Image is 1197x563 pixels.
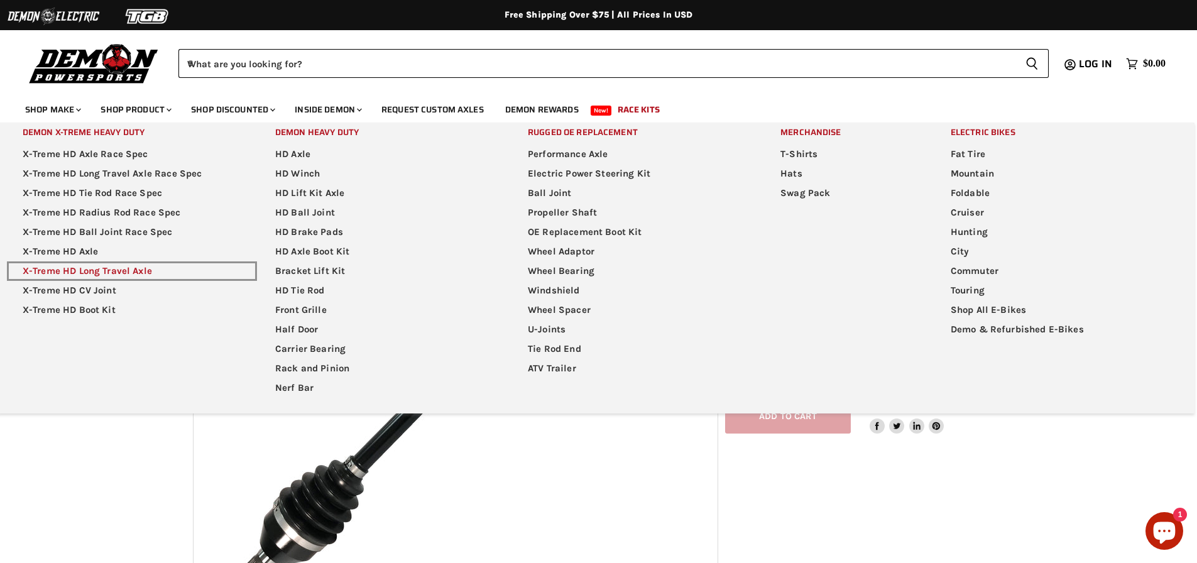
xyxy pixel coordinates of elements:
a: Windshield [512,281,762,300]
a: Tie Rod End [512,339,762,359]
a: Mountain [935,164,1185,183]
a: Demon Heavy Duty [260,123,510,142]
ul: Main menu [512,145,762,378]
img: TGB Logo 2 [101,4,195,28]
a: X-Treme HD CV Joint [7,281,257,300]
a: Hats [765,164,932,183]
a: X-Treme HD Axle [7,242,257,261]
a: Nerf Bar [260,378,510,398]
a: Swag Pack [765,183,932,203]
a: Hunting [935,222,1185,242]
a: X-Treme HD Tie Rod Race Spec [7,183,257,203]
a: $0.00 [1120,55,1172,73]
a: Propeller Shaft [512,203,762,222]
a: Rugged OE Replacement [512,123,762,142]
a: Request Custom Axles [372,97,493,123]
inbox-online-store-chat: Shopify online store chat [1142,512,1187,553]
a: Cruiser [935,203,1185,222]
a: X-Treme HD Ball Joint Race Spec [7,222,257,242]
a: Electric Power Steering Kit [512,164,762,183]
a: Ball Joint [512,183,762,203]
a: Shop All E-Bikes [935,300,1185,320]
a: OE Replacement Boot Kit [512,222,762,242]
a: Wheel Bearing [512,261,762,281]
a: HD Tie Rod [260,281,510,300]
input: When autocomplete results are available use up and down arrows to review and enter to select [178,49,1015,78]
a: X-Treme HD Long Travel Axle [7,261,257,281]
a: X-Treme HD Radius Rod Race Spec [7,203,257,222]
a: Commuter [935,261,1185,281]
ul: Main menu [7,145,257,320]
a: X-Treme HD Boot Kit [7,300,257,320]
a: Wheel Spacer [512,300,762,320]
a: HD Axle [260,145,510,164]
img: Demon Powersports [25,41,163,85]
ul: Main menu [260,145,510,398]
a: Inside Demon [285,97,369,123]
a: U-Joints [512,320,762,339]
a: Half Door [260,320,510,339]
a: Demon Rewards [496,97,588,123]
a: HD Lift Kit Axle [260,183,510,203]
span: New! [591,106,612,116]
img: Demon Electric Logo 2 [6,4,101,28]
span: $0.00 [1143,58,1166,70]
a: Race Kits [608,97,669,123]
a: HD Axle Boot Kit [260,242,510,261]
a: Demo & Refurbished E-Bikes [935,320,1185,339]
a: City [935,242,1185,261]
span: Log in [1079,56,1112,72]
a: Wheel Adaptor [512,242,762,261]
ul: Main menu [765,145,932,203]
aside: Share this: [870,401,944,434]
a: Carrier Bearing [260,339,510,359]
a: Electric Bikes [935,123,1185,142]
button: Search [1015,49,1049,78]
a: Touring [935,281,1185,300]
div: Free Shipping Over $75 | All Prices In USD [96,9,1101,21]
a: Bracket Lift Kit [260,261,510,281]
a: Performance Axle [512,145,762,164]
a: HD Winch [260,164,510,183]
a: ATV Trailer [512,359,762,378]
a: T-Shirts [765,145,932,164]
a: Fat Tire [935,145,1185,164]
a: Foldable [935,183,1185,203]
a: Merchandise [765,123,932,142]
a: X-Treme HD Axle Race Spec [7,145,257,164]
a: X-Treme HD Long Travel Axle Race Spec [7,164,257,183]
a: Front Grille [260,300,510,320]
a: Rack and Pinion [260,359,510,378]
a: Shop Product [91,97,179,123]
a: Shop Discounted [182,97,283,123]
ul: Main menu [16,92,1162,123]
a: Log in [1073,58,1120,70]
a: HD Ball Joint [260,203,510,222]
a: Shop Make [16,97,89,123]
a: Demon X-treme Heavy Duty [7,123,257,142]
form: Product [178,49,1049,78]
ul: Main menu [935,145,1185,339]
a: HD Brake Pads [260,222,510,242]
